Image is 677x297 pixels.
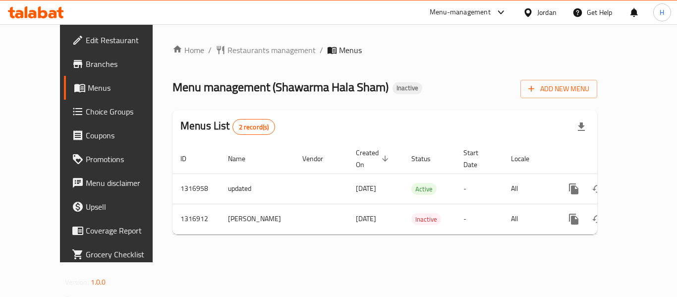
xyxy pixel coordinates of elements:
[356,147,392,171] span: Created On
[86,201,165,213] span: Upsell
[172,76,389,98] span: Menu management ( Shawarma Hala Sham )
[64,147,173,171] a: Promotions
[86,225,165,237] span: Coverage Report
[233,122,275,132] span: 2 record(s)
[64,123,173,147] a: Coupons
[569,115,593,139] div: Export file
[65,276,89,289] span: Version:
[520,80,597,98] button: Add New Menu
[511,153,542,165] span: Locale
[356,182,376,195] span: [DATE]
[216,44,316,56] a: Restaurants management
[172,144,665,235] table: enhanced table
[64,242,173,266] a: Grocery Checklist
[660,7,664,18] span: H
[64,195,173,219] a: Upsell
[220,204,294,234] td: [PERSON_NAME]
[180,119,275,135] h2: Menus List
[88,82,165,94] span: Menus
[562,207,586,231] button: more
[393,84,422,92] span: Inactive
[430,6,491,18] div: Menu-management
[64,219,173,242] a: Coverage Report
[356,212,376,225] span: [DATE]
[586,207,610,231] button: Change Status
[208,44,212,56] li: /
[64,28,173,52] a: Edit Restaurant
[302,153,336,165] span: Vendor
[64,76,173,100] a: Menus
[393,82,422,94] div: Inactive
[86,106,165,118] span: Choice Groups
[503,204,554,234] td: All
[220,174,294,204] td: updated
[320,44,323,56] li: /
[172,44,204,56] a: Home
[537,7,557,18] div: Jordan
[91,276,106,289] span: 1.0.0
[455,174,503,204] td: -
[411,153,444,165] span: Status
[180,153,199,165] span: ID
[86,34,165,46] span: Edit Restaurant
[64,100,173,123] a: Choice Groups
[172,204,220,234] td: 1316912
[528,83,589,95] span: Add New Menu
[86,177,165,189] span: Menu disclaimer
[411,214,441,225] span: Inactive
[64,52,173,76] a: Branches
[455,204,503,234] td: -
[172,174,220,204] td: 1316958
[232,119,276,135] div: Total records count
[586,177,610,201] button: Change Status
[227,44,316,56] span: Restaurants management
[554,144,665,174] th: Actions
[86,129,165,141] span: Coupons
[411,183,437,195] span: Active
[503,174,554,204] td: All
[86,248,165,260] span: Grocery Checklist
[86,153,165,165] span: Promotions
[339,44,362,56] span: Menus
[86,58,165,70] span: Branches
[562,177,586,201] button: more
[64,171,173,195] a: Menu disclaimer
[172,44,597,56] nav: breadcrumb
[228,153,258,165] span: Name
[411,213,441,225] div: Inactive
[463,147,491,171] span: Start Date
